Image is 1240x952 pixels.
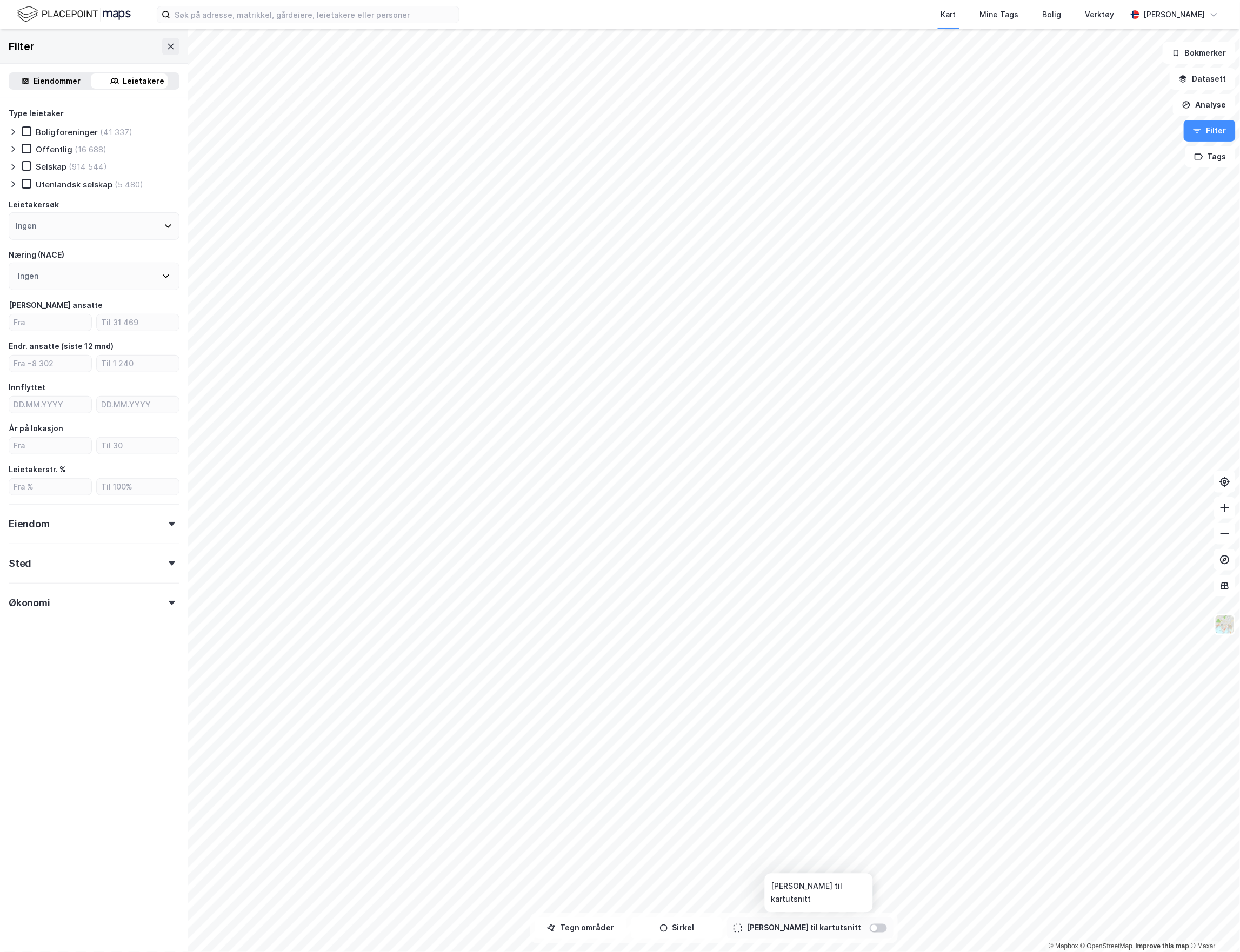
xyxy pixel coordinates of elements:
button: Analyse [1173,94,1236,116]
button: Tegn områder [535,917,626,939]
div: Endr. ansatte (siste 12 mnd) [9,340,114,353]
input: Søk på adresse, matrikkel, gårdeiere, leietakere eller personer [170,6,459,23]
div: Filter [9,38,35,55]
div: Type leietaker [9,107,64,120]
input: Til 30 [97,438,179,454]
button: Sirkel [631,917,723,939]
div: [PERSON_NAME] [1144,8,1205,21]
div: Kontrollprogram for chat [1186,900,1240,952]
div: Bolig [1043,8,1062,21]
div: Boligforeninger [36,127,98,137]
button: Filter [1184,120,1236,142]
div: Kart [941,8,956,21]
div: Leietakerstr. % [9,463,66,476]
input: Til 100% [97,479,179,495]
div: [PERSON_NAME] ansatte [9,299,103,312]
button: Datasett [1170,68,1236,90]
input: Fra % [9,479,91,495]
button: Tags [1185,146,1236,167]
div: Ingen [18,270,38,283]
img: Z [1215,614,1235,635]
div: [PERSON_NAME] til kartutsnitt [746,922,861,935]
div: Selskap [36,162,66,172]
button: Bokmerker [1163,42,1236,64]
div: Næring (NACE) [9,249,64,262]
div: Økonomi [9,596,50,609]
div: Utenlandsk selskap [36,179,112,190]
div: Ingen [16,219,36,232]
div: År på lokasjon [9,422,63,435]
div: (16 688) [75,144,106,155]
a: Mapbox [1049,943,1078,950]
input: Fra −8 302 [9,356,91,372]
a: Improve this map [1136,943,1189,950]
input: DD.MM.YYYY [9,397,91,413]
div: (914 544) [69,162,107,172]
input: Fra [9,314,91,331]
div: Innflyttet [9,381,45,394]
div: Sted [9,557,31,570]
div: Offentlig [36,144,72,155]
div: Eiendom [9,518,50,531]
img: logo.f888ab2527a4732fd821a326f86c7f29.svg [17,5,131,24]
div: (5 480) [115,179,143,190]
div: Mine Tags [980,8,1019,21]
iframe: Chat Widget [1186,900,1240,952]
a: OpenStreetMap [1081,943,1133,950]
input: DD.MM.YYYY [97,397,179,413]
div: Leietakersøk [9,198,59,211]
input: Fra [9,438,91,454]
div: Verktøy [1085,8,1115,21]
div: Eiendommer [34,75,81,88]
div: Leietakere [123,75,165,88]
input: Til 31 469 [97,314,179,331]
div: (41 337) [100,127,132,137]
input: Til 1 240 [97,356,179,372]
